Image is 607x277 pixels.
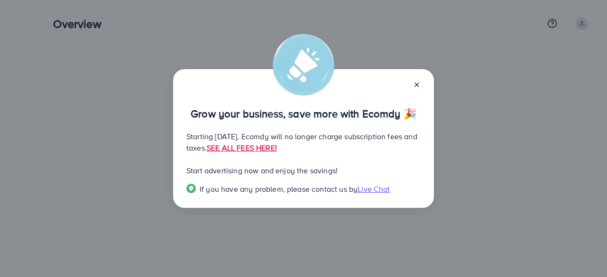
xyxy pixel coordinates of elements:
img: Popup guide [186,184,196,193]
img: alert [273,34,334,96]
a: SEE ALL FEES HERE! [207,143,277,153]
p: Grow your business, save more with Ecomdy 🎉 [186,108,421,119]
span: If you have any problem, please contact us by [200,184,358,194]
p: Starting [DATE], Ecomdy will no longer charge subscription fees and taxes. [186,131,421,153]
p: Start advertising now and enjoy the savings! [186,165,421,176]
span: Live Chat [358,184,390,194]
